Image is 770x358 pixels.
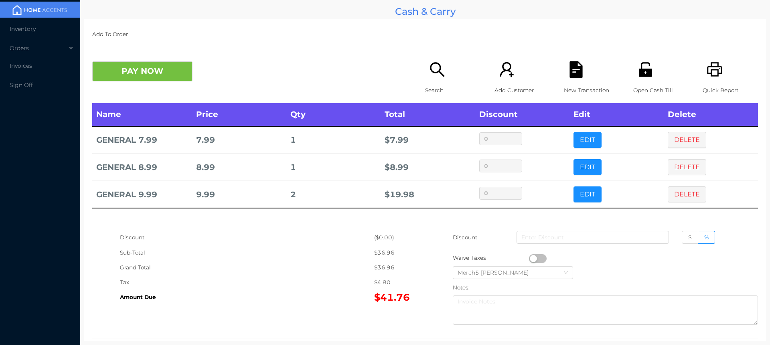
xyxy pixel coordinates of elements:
[381,181,475,208] td: $ 19.98
[10,25,36,32] span: Inventory
[290,187,377,202] div: 2
[92,61,192,81] button: PAY NOW
[10,81,33,89] span: Sign Off
[374,230,425,245] div: ($0.00)
[192,181,286,208] td: 9.99
[453,251,529,265] div: Waive Taxes
[453,284,470,291] label: Notes:
[664,103,758,126] th: Delete
[374,245,425,260] div: $36.96
[92,154,192,181] td: GENERAL 8.99
[475,103,569,126] th: Discount
[568,61,584,78] i: icon: file-text
[564,83,619,98] p: New Transaction
[120,245,374,260] div: Sub-Total
[290,160,377,175] div: 1
[637,61,654,78] i: icon: unlock
[668,186,706,202] button: DELETE
[707,61,723,78] i: icon: printer
[92,103,192,126] th: Name
[573,132,602,148] button: EDIT
[120,260,374,275] div: Grand Total
[563,270,568,276] i: icon: down
[381,103,475,126] th: Total
[192,103,286,126] th: Price
[668,132,706,148] button: DELETE
[494,83,550,98] p: Add Customer
[381,126,475,154] td: $ 7.99
[668,159,706,175] button: DELETE
[374,275,425,290] div: $4.80
[425,83,480,98] p: Search
[120,230,374,245] div: Discount
[192,126,286,154] td: 7.99
[374,260,425,275] div: $36.96
[92,27,758,42] p: Add To Order
[573,159,602,175] button: EDIT
[84,4,766,19] div: Cash & Carry
[458,267,537,279] div: Merch5 Lawrence
[286,103,381,126] th: Qty
[517,231,669,244] input: Enter Discount
[429,61,446,78] i: icon: search
[703,83,758,98] p: Quick Report
[10,4,70,16] img: mainBanner
[374,290,425,305] div: $41.76
[120,275,374,290] div: Tax
[569,103,664,126] th: Edit
[688,234,692,241] span: $
[498,61,515,78] i: icon: user-add
[92,126,192,154] td: GENERAL 7.99
[573,186,602,202] button: EDIT
[633,83,689,98] p: Open Cash Till
[120,290,374,305] div: Amount Due
[381,154,475,181] td: $ 8.99
[704,234,709,241] span: %
[453,230,478,245] p: Discount
[10,62,32,69] span: Invoices
[290,133,377,148] div: 1
[92,181,192,208] td: GENERAL 9.99
[192,154,286,181] td: 8.99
